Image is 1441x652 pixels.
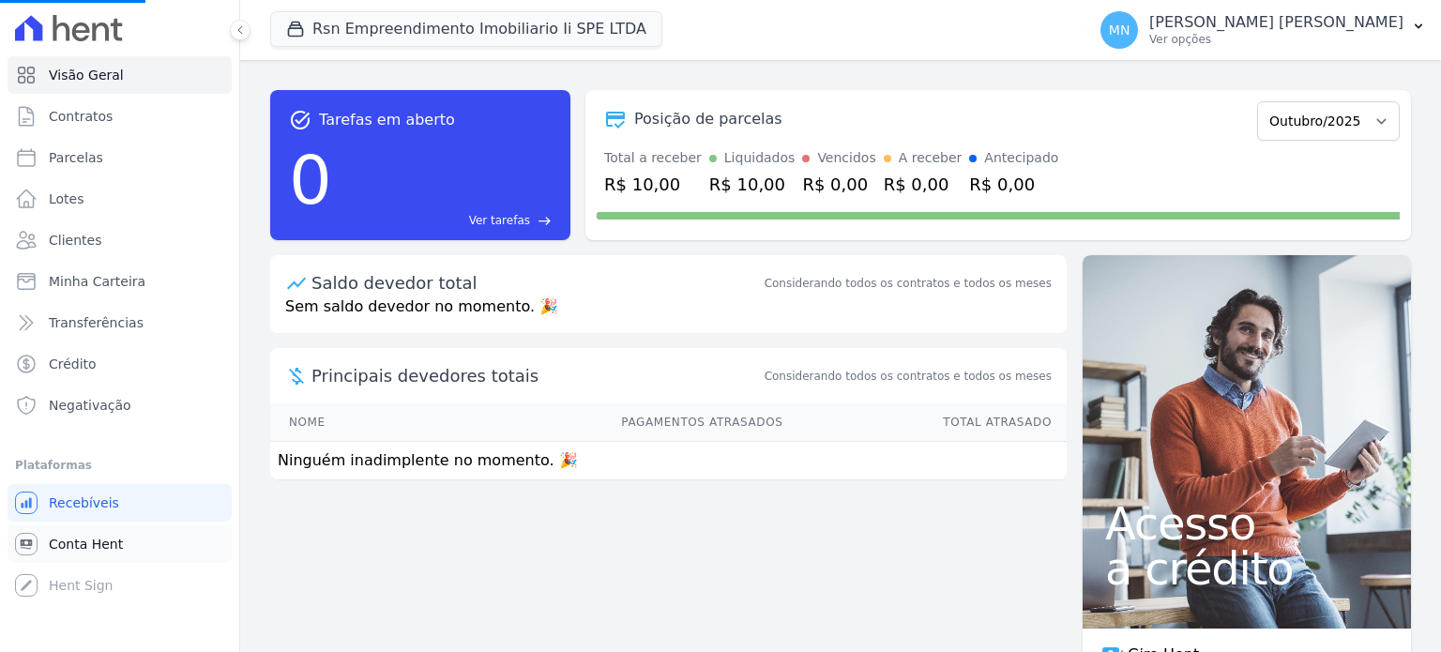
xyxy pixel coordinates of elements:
a: Clientes [8,221,232,259]
div: Saldo devedor total [311,270,761,296]
span: Parcelas [49,148,103,167]
span: Lotes [49,190,84,208]
a: Minha Carteira [8,263,232,300]
button: Rsn Empreendimento Imobiliario Ii SPE LTDA [270,11,662,47]
a: Crédito [8,345,232,383]
span: Clientes [49,231,101,250]
div: R$ 10,00 [709,172,796,197]
a: Transferências [8,304,232,341]
a: Parcelas [8,139,232,176]
span: task_alt [289,109,311,131]
button: MN [PERSON_NAME] [PERSON_NAME] Ver opções [1085,4,1441,56]
span: Crédito [49,355,97,373]
a: Lotes [8,180,232,218]
span: MN [1109,23,1130,37]
p: Ver opções [1149,32,1403,47]
div: Plataformas [15,454,224,477]
span: Negativação [49,396,131,415]
div: Liquidados [724,148,796,168]
div: Posição de parcelas [634,108,782,130]
div: Considerando todos os contratos e todos os meses [765,275,1052,292]
span: Principais devedores totais [311,363,761,388]
div: Total a receber [604,148,702,168]
a: Negativação [8,387,232,424]
span: a crédito [1105,546,1388,591]
span: Conta Hent [49,535,123,553]
span: Tarefas em aberto [319,109,455,131]
p: [PERSON_NAME] [PERSON_NAME] [1149,13,1403,32]
div: R$ 0,00 [969,172,1058,197]
span: east [538,214,552,228]
div: R$ 10,00 [604,172,702,197]
a: Visão Geral [8,56,232,94]
div: A receber [899,148,963,168]
th: Total Atrasado [783,403,1067,442]
p: Sem saldo devedor no momento. 🎉 [270,296,1067,333]
div: R$ 0,00 [884,172,963,197]
span: Contratos [49,107,113,126]
span: Transferências [49,313,144,332]
span: Ver tarefas [469,212,530,229]
td: Ninguém inadimplente no momento. 🎉 [270,442,1067,480]
span: Minha Carteira [49,272,145,291]
th: Pagamentos Atrasados [413,403,784,442]
span: Acesso [1105,501,1388,546]
a: Contratos [8,98,232,135]
div: Antecipado [984,148,1058,168]
div: Vencidos [817,148,875,168]
a: Recebíveis [8,484,232,522]
th: Nome [270,403,413,442]
div: 0 [289,131,332,229]
span: Considerando todos os contratos e todos os meses [765,368,1052,385]
span: Visão Geral [49,66,124,84]
div: R$ 0,00 [802,172,875,197]
a: Ver tarefas east [340,212,552,229]
span: Recebíveis [49,493,119,512]
a: Conta Hent [8,525,232,563]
